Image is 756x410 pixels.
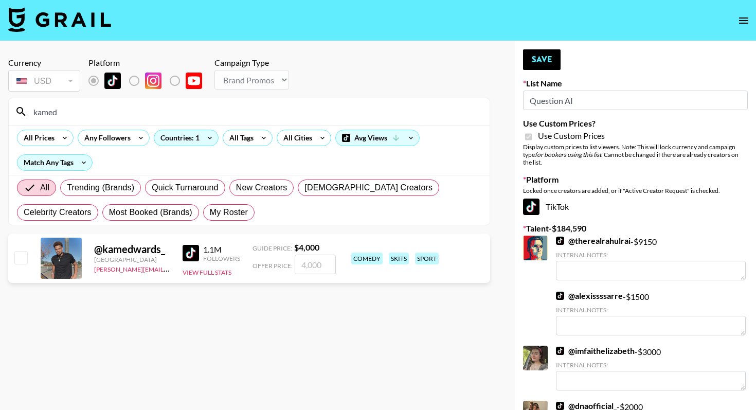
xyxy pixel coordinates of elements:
[17,155,92,170] div: Match Any Tags
[556,237,564,245] img: TikTok
[203,255,240,262] div: Followers
[152,182,219,194] span: Quick Turnaround
[523,174,748,185] label: Platform
[556,292,564,300] img: TikTok
[17,130,57,146] div: All Prices
[67,182,134,194] span: Trending (Brands)
[109,206,192,219] span: Most Booked (Brands)
[94,256,170,263] div: [GEOGRAPHIC_DATA]
[304,182,433,194] span: [DEMOGRAPHIC_DATA] Creators
[253,262,293,270] span: Offer Price:
[556,291,746,335] div: - $ 1500
[556,347,564,355] img: TikTok
[556,236,746,280] div: - $ 9150
[556,251,746,259] div: Internal Notes:
[27,103,483,120] input: Search by User Name
[523,187,748,194] div: Locked once creators are added, or if "Active Creator Request" is checked.
[538,131,605,141] span: Use Custom Prices
[8,58,80,68] div: Currency
[223,130,256,146] div: All Tags
[523,199,748,215] div: TikTok
[24,206,92,219] span: Celebrity Creators
[389,253,409,264] div: skits
[10,72,78,90] div: USD
[556,291,623,301] a: @alexissssarre
[40,182,49,194] span: All
[523,49,561,70] button: Save
[88,58,210,68] div: Platform
[154,130,218,146] div: Countries: 1
[8,68,80,94] div: Currency is locked to USD
[556,402,564,410] img: TikTok
[523,78,748,88] label: List Name
[523,199,539,215] img: TikTok
[8,7,111,32] img: Grail Talent
[145,73,161,89] img: Instagram
[78,130,133,146] div: Any Followers
[351,253,383,264] div: comedy
[556,346,635,356] a: @imfaithelizabeth
[94,263,246,273] a: [PERSON_NAME][EMAIL_ADDRESS][DOMAIN_NAME]
[733,10,754,31] button: open drawer
[183,245,199,261] img: TikTok
[535,151,601,158] em: for bookers using this list
[556,346,746,390] div: - $ 3000
[556,361,746,369] div: Internal Notes:
[186,73,202,89] img: YouTube
[210,206,248,219] span: My Roster
[88,70,210,92] div: List locked to TikTok.
[336,130,419,146] div: Avg Views
[295,255,336,274] input: 4,000
[203,244,240,255] div: 1.1M
[104,73,121,89] img: TikTok
[183,269,231,276] button: View Full Stats
[294,242,319,252] strong: $ 4,000
[253,244,292,252] span: Guide Price:
[277,130,314,146] div: All Cities
[556,236,631,246] a: @therealrahulrai
[523,143,748,166] div: Display custom prices to list viewers. Note: This will lock currency and campaign type . Cannot b...
[236,182,287,194] span: New Creators
[415,253,439,264] div: sport
[523,223,748,234] label: Talent - $ 184,590
[556,306,746,314] div: Internal Notes:
[214,58,289,68] div: Campaign Type
[94,243,170,256] div: @ kamedwards_
[523,118,748,129] label: Use Custom Prices?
